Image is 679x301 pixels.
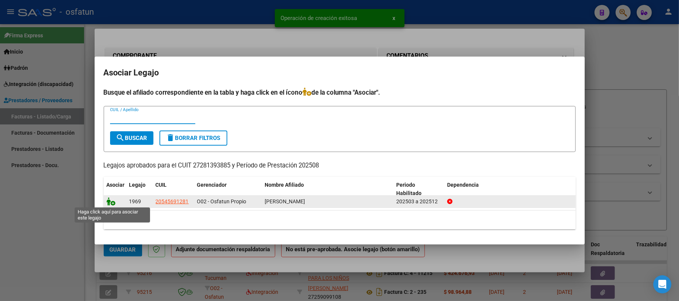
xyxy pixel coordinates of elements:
[194,177,262,202] datatable-header-cell: Gerenciador
[197,198,247,204] span: O02 - Osfatun Propio
[396,197,441,206] div: 202503 a 202512
[265,182,304,188] span: Nombre Afiliado
[104,66,576,80] h2: Asociar Legajo
[653,275,671,293] div: Open Intercom Messenger
[104,210,576,229] div: 1 registros
[153,177,194,202] datatable-header-cell: CUIL
[444,177,576,202] datatable-header-cell: Dependencia
[129,182,146,188] span: Legajo
[116,135,147,141] span: Buscar
[156,182,167,188] span: CUIL
[104,177,126,202] datatable-header-cell: Asociar
[156,198,189,204] span: 20545691281
[159,131,227,146] button: Borrar Filtros
[129,198,141,204] span: 1969
[104,88,576,97] h4: Busque el afiliado correspondiente en la tabla y haga click en el ícono de la columna "Asociar".
[116,133,125,142] mat-icon: search
[396,182,422,197] span: Periodo Habilitado
[447,182,479,188] span: Dependencia
[107,182,125,188] span: Asociar
[393,177,444,202] datatable-header-cell: Periodo Habilitado
[262,177,394,202] datatable-header-cell: Nombre Afiliado
[197,182,227,188] span: Gerenciador
[126,177,153,202] datatable-header-cell: Legajo
[166,133,175,142] mat-icon: delete
[104,161,576,170] p: Legajos aprobados para el CUIT 27281393885 y Período de Prestación 202508
[110,131,153,145] button: Buscar
[166,135,221,141] span: Borrar Filtros
[265,198,305,204] span: LUNA ISAAC LIONEL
